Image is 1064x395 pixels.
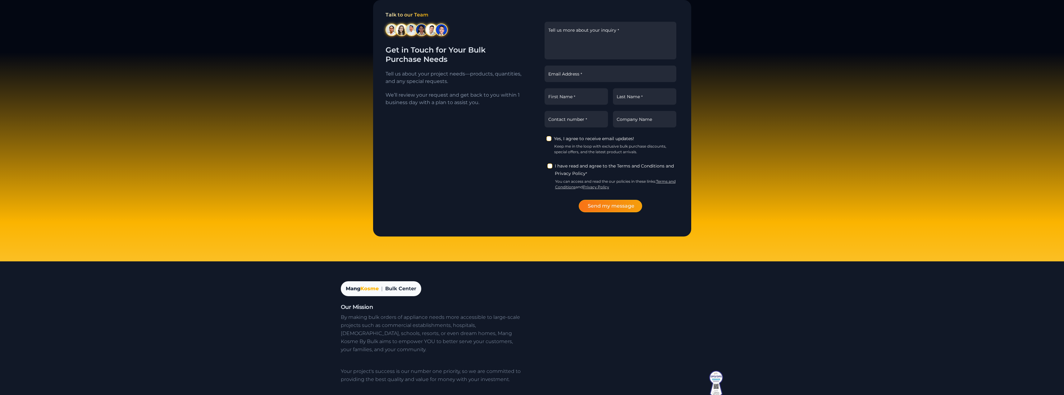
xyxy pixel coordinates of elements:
p: We’ll review your request and get back to you within 1 business day with a plan to assist you. [386,91,522,106]
p: Your project's success is our number one priority, so we are committed to providing the best qual... [341,367,522,390]
span: Talk to our Team [386,12,428,17]
img: cx-avatar-bulk-order-8.webp [435,24,448,36]
a: Privacy Policy [583,185,609,189]
div: Mang [346,285,379,292]
img: cx-avatar-bulk-order-5.webp [415,24,428,36]
p: Tell us about your project needs—products, quantities, and any special requests. [386,70,522,85]
a: MangKosme [346,285,379,292]
img: cx-avatar-bulk-order-4.webp [405,24,418,36]
img: Avatar [386,24,398,36]
span: | [381,285,383,292]
span: Kosme [360,286,379,292]
button: Send my message [579,200,642,212]
small: Keep me in the loop with exclusive bulk purchase discounts, special offers, and the latest produc... [544,144,677,155]
span: Bulk Center [385,285,416,292]
h2: Our Mission [341,304,522,311]
img: cx-avatar-bulk-order-6.webp [425,24,438,36]
label: Yes, I agree to receive email updates! [554,135,634,142]
small: You can access and read the our policies in these links: and [545,179,676,190]
p: By making bulk orders of appliance needs more accessible to large-scale projects such as commerci... [341,313,522,360]
span: I have read and agree to the Terms and Conditions and Privacy Policy [555,163,674,176]
img: Avatar [395,24,408,36]
h2: Get in Touch for Your Bulk Purchase Needs [386,45,522,64]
